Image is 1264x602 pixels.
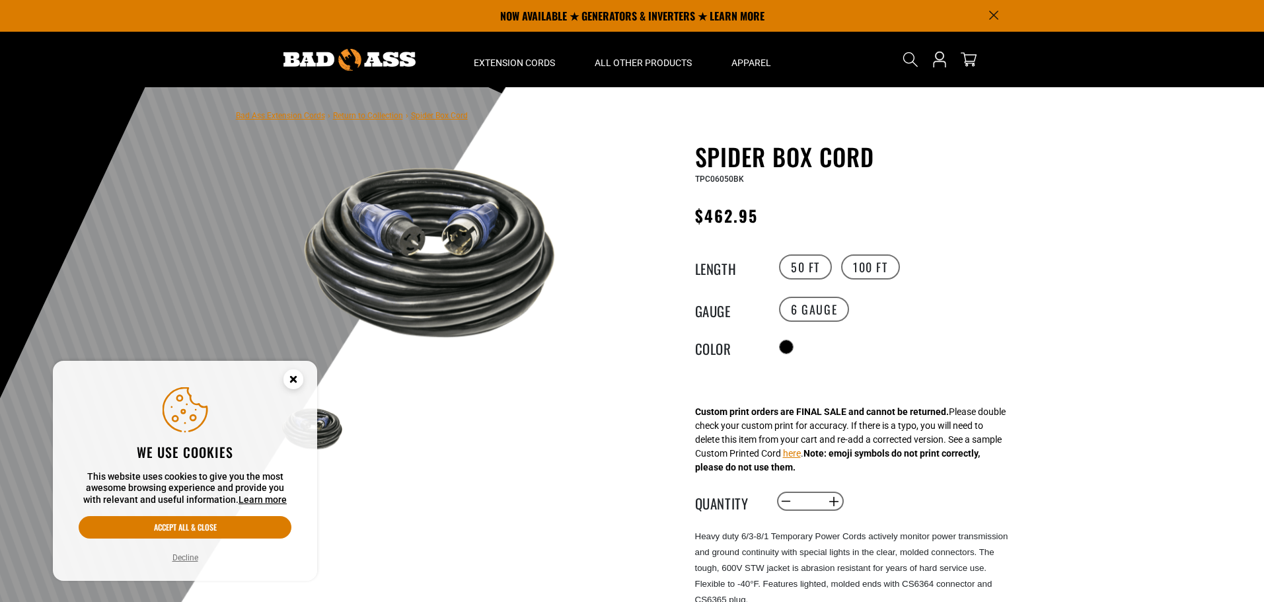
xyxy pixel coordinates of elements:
[695,405,1006,474] div: Please double check your custom print for accuracy. If there is a typo, you will need to delete t...
[695,143,1019,170] h1: Spider Box Cord
[406,111,408,120] span: ›
[695,204,759,227] span: $462.95
[595,57,692,69] span: All Other Products
[79,471,291,506] p: This website uses cookies to give you the most awesome browsing experience and provide you with r...
[695,258,761,276] legend: Length
[328,111,330,120] span: ›
[712,32,791,87] summary: Apparel
[841,254,900,280] label: 100 FT
[695,493,761,510] label: Quantity
[236,111,325,120] a: Bad Ass Extension Cords
[575,32,712,87] summary: All Other Products
[236,107,468,123] nav: breadcrumbs
[695,338,761,356] legend: Color
[411,111,468,120] span: Spider Box Cord
[695,406,949,417] strong: Custom print orders are FINAL SALE and cannot be returned.
[695,448,980,472] strong: Note: emoji symbols do not print correctly, please do not use them.
[779,297,849,322] label: 6 Gauge
[333,111,403,120] a: Return to Collection
[79,443,291,461] h2: We use cookies
[695,301,761,318] legend: Gauge
[731,57,771,69] span: Apparel
[275,145,593,357] img: black
[168,551,202,564] button: Decline
[474,57,555,69] span: Extension Cords
[779,254,832,280] label: 50 FT
[695,174,744,184] span: TPC06050BK
[900,49,921,70] summary: Search
[283,49,416,71] img: Bad Ass Extension Cords
[239,494,287,505] a: Learn more
[79,516,291,539] button: Accept all & close
[53,361,317,582] aside: Cookie Consent
[454,32,575,87] summary: Extension Cords
[783,447,801,461] button: here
